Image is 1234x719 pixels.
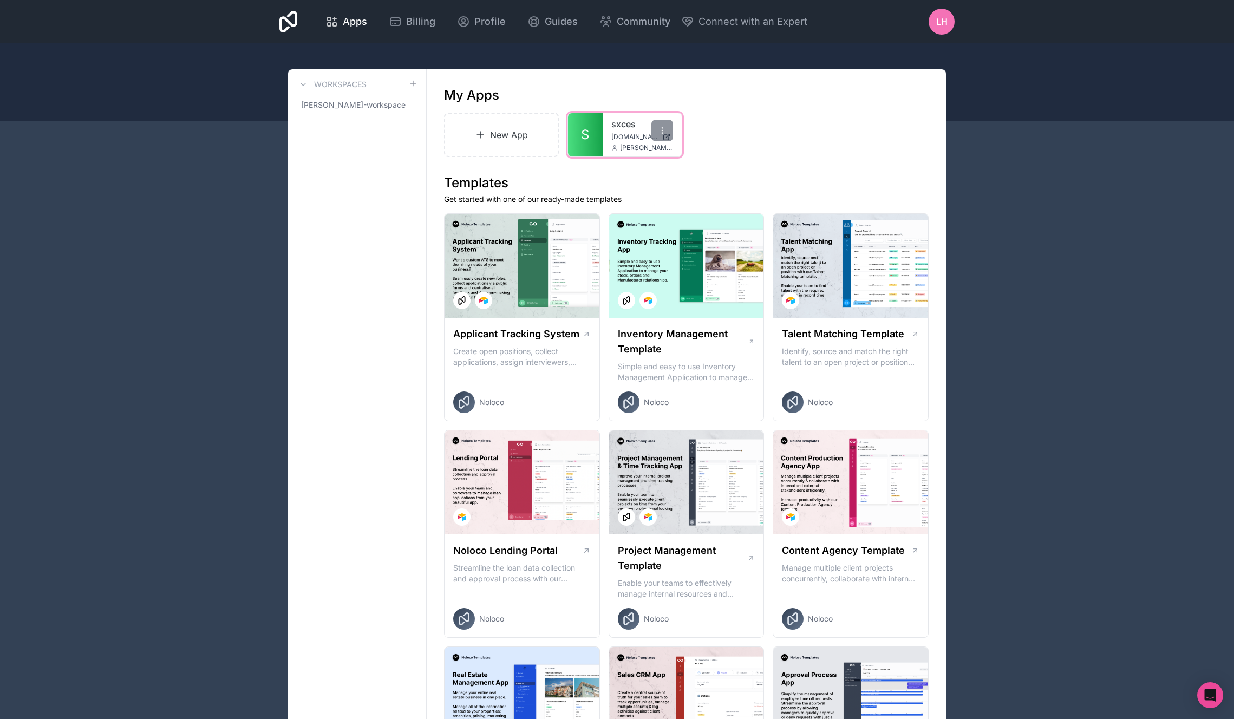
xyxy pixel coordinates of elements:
[453,326,579,342] h1: Applicant Tracking System
[581,126,589,143] span: S
[808,397,833,408] span: Noloco
[644,613,669,624] span: Noloco
[444,174,929,192] h1: Templates
[458,513,466,521] img: Airtable Logo
[782,543,905,558] h1: Content Agency Template
[444,194,929,205] p: Get started with one of our ready-made templates
[620,143,673,152] span: [PERSON_NAME][EMAIL_ADDRESS][PERSON_NAME][DOMAIN_NAME]
[519,10,586,34] a: Guides
[618,361,755,383] p: Simple and easy to use Inventory Management Application to manage your stock, orders and Manufact...
[317,10,376,34] a: Apps
[786,513,795,521] img: Airtable Logo
[611,133,658,141] span: [DOMAIN_NAME]
[448,10,514,34] a: Profile
[479,613,504,624] span: Noloco
[453,563,591,584] p: Streamline the loan data collection and approval process with our Lending Portal template.
[644,397,669,408] span: Noloco
[617,14,670,29] span: Community
[782,346,919,368] p: Identify, source and match the right talent to an open project or position with our Talent Matchi...
[611,133,673,141] a: [DOMAIN_NAME]
[474,14,506,29] span: Profile
[453,543,558,558] h1: Noloco Lending Portal
[444,113,559,157] a: New App
[698,14,807,29] span: Connect with an Expert
[568,113,603,156] a: S
[786,296,795,305] img: Airtable Logo
[618,326,748,357] h1: Inventory Management Template
[406,14,435,29] span: Billing
[611,117,673,130] a: sxces
[453,346,591,368] p: Create open positions, collect applications, assign interviewers, centralise candidate feedback a...
[479,296,488,305] img: Airtable Logo
[782,563,919,584] p: Manage multiple client projects concurrently, collaborate with internal and external stakeholders...
[681,14,807,29] button: Connect with an Expert
[782,326,904,342] h1: Talent Matching Template
[808,613,833,624] span: Noloco
[644,513,652,521] img: Airtable Logo
[936,15,948,28] span: LH
[618,578,755,599] p: Enable your teams to effectively manage internal resources and execute client projects on time.
[545,14,578,29] span: Guides
[444,87,499,104] h1: My Apps
[591,10,679,34] a: Community
[301,100,406,110] span: [PERSON_NAME]-workspace
[618,543,747,573] h1: Project Management Template
[297,78,367,91] a: Workspaces
[644,296,652,305] img: Airtable Logo
[297,95,417,115] a: [PERSON_NAME]-workspace
[479,397,504,408] span: Noloco
[314,79,367,90] h3: Workspaces
[343,14,367,29] span: Apps
[380,10,444,34] a: Billing
[1197,682,1223,708] div: Open Intercom Messenger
